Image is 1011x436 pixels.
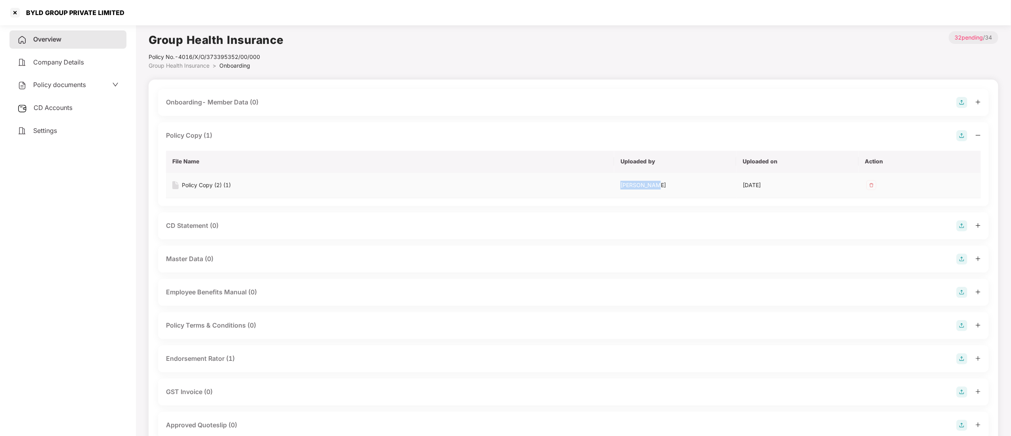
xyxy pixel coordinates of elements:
[956,130,968,141] img: svg+xml;base64,PHN2ZyB4bWxucz0iaHR0cDovL3d3dy53My5vcmcvMjAwMC9zdmciIHdpZHRoPSIyOCIgaGVpZ2h0PSIyOC...
[166,97,258,107] div: Onboarding- Member Data (0)
[166,131,212,140] div: Policy Copy (1)
[33,58,84,66] span: Company Details
[736,151,858,173] th: Uploaded on
[172,181,179,189] img: svg+xml;base64,PHN2ZyB4bWxucz0iaHR0cDovL3d3dy53My5vcmcvMjAwMC9zdmciIHdpZHRoPSIxNiIgaGVpZ2h0PSIyMC...
[859,151,981,173] th: Action
[17,35,27,45] img: svg+xml;base64,PHN2ZyB4bWxucz0iaHR0cDovL3d3dy53My5vcmcvMjAwMC9zdmciIHdpZHRoPSIyNCIgaGVpZ2h0PSIyNC...
[17,104,27,113] img: svg+xml;base64,PHN2ZyB3aWR0aD0iMjUiIGhlaWdodD0iMjQiIHZpZXdCb3g9IjAgMCAyNSAyNCIgZmlsbD0ibm9uZSIgeG...
[956,420,968,431] img: svg+xml;base64,PHN2ZyB4bWxucz0iaHR0cDovL3d3dy53My5vcmcvMjAwMC9zdmciIHdpZHRoPSIyOCIgaGVpZ2h0PSIyOC...
[975,422,981,428] span: plus
[34,104,72,112] span: CD Accounts
[219,62,250,69] span: Onboarding
[975,289,981,295] span: plus
[975,223,981,228] span: plus
[614,151,736,173] th: Uploaded by
[166,320,256,330] div: Policy Terms & Conditions (0)
[956,320,968,331] img: svg+xml;base64,PHN2ZyB4bWxucz0iaHR0cDovL3d3dy53My5vcmcvMjAwMC9zdmciIHdpZHRoPSIyOCIgaGVpZ2h0PSIyOC...
[149,62,209,69] span: Group Health Insurance
[166,354,235,364] div: Endorsement Rator (1)
[33,127,57,135] span: Settings
[21,9,124,17] div: BYLD GROUP PRIVATE LIMITED
[975,389,981,394] span: plus
[166,387,213,397] div: GST Invoice (0)
[149,31,284,49] h1: Group Health Insurance
[182,181,231,190] div: Policy Copy (2) (1)
[33,81,86,89] span: Policy documents
[33,35,61,43] span: Overview
[975,322,981,328] span: plus
[956,287,968,298] img: svg+xml;base64,PHN2ZyB4bWxucz0iaHR0cDovL3d3dy53My5vcmcvMjAwMC9zdmciIHdpZHRoPSIyOCIgaGVpZ2h0PSIyOC...
[956,97,968,108] img: svg+xml;base64,PHN2ZyB4bWxucz0iaHR0cDovL3d3dy53My5vcmcvMjAwMC9zdmciIHdpZHRoPSIyOCIgaGVpZ2h0PSIyOC...
[166,254,213,264] div: Master Data (0)
[956,220,968,231] img: svg+xml;base64,PHN2ZyB4bWxucz0iaHR0cDovL3d3dy53My5vcmcvMjAwMC9zdmciIHdpZHRoPSIyOCIgaGVpZ2h0PSIyOC...
[949,31,998,44] p: / 34
[975,356,981,361] span: plus
[213,62,216,69] span: >
[149,53,284,61] div: Policy No.- 4016/X/O/373395352/00/000
[955,34,983,41] span: 32 pending
[975,99,981,105] span: plus
[17,81,27,90] img: svg+xml;base64,PHN2ZyB4bWxucz0iaHR0cDovL3d3dy53My5vcmcvMjAwMC9zdmciIHdpZHRoPSIyNCIgaGVpZ2h0PSIyNC...
[17,126,27,136] img: svg+xml;base64,PHN2ZyB4bWxucz0iaHR0cDovL3d3dy53My5vcmcvMjAwMC9zdmciIHdpZHRoPSIyNCIgaGVpZ2h0PSIyNC...
[166,287,257,297] div: Employee Benefits Manual (0)
[166,420,237,430] div: Approved Quoteslip (0)
[166,221,219,231] div: CD Statement (0)
[975,256,981,262] span: plus
[956,353,968,364] img: svg+xml;base64,PHN2ZyB4bWxucz0iaHR0cDovL3d3dy53My5vcmcvMjAwMC9zdmciIHdpZHRoPSIyOCIgaGVpZ2h0PSIyOC...
[112,82,119,88] span: down
[865,179,878,191] img: svg+xml;base64,PHN2ZyB4bWxucz0iaHR0cDovL3d3dy53My5vcmcvMjAwMC9zdmciIHdpZHRoPSIzMiIgaGVpZ2h0PSIzMi...
[166,151,614,173] th: File Name
[975,133,981,138] span: minus
[17,58,27,67] img: svg+xml;base64,PHN2ZyB4bWxucz0iaHR0cDovL3d3dy53My5vcmcvMjAwMC9zdmciIHdpZHRoPSIyNCIgaGVpZ2h0PSIyNC...
[956,254,968,265] img: svg+xml;base64,PHN2ZyB4bWxucz0iaHR0cDovL3d3dy53My5vcmcvMjAwMC9zdmciIHdpZHRoPSIyOCIgaGVpZ2h0PSIyOC...
[956,387,968,398] img: svg+xml;base64,PHN2ZyB4bWxucz0iaHR0cDovL3d3dy53My5vcmcvMjAwMC9zdmciIHdpZHRoPSIyOCIgaGVpZ2h0PSIyOC...
[743,181,852,190] div: [DATE]
[621,181,730,190] div: [PERSON_NAME]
